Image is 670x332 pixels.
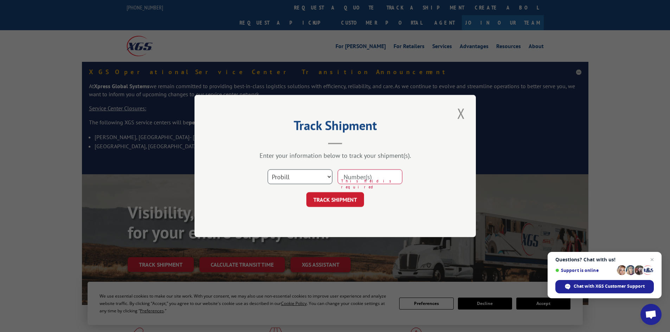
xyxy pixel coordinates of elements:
[555,280,654,293] span: Chat with XGS Customer Support
[640,304,662,325] a: Open chat
[230,151,441,160] div: Enter your information below to track your shipment(s).
[555,268,614,273] span: Support is online
[338,169,402,184] input: Number(s)
[555,257,654,262] span: Questions? Chat with us!
[230,121,441,134] h2: Track Shipment
[574,283,645,289] span: Chat with XGS Customer Support
[341,178,402,190] span: This field is required
[306,192,364,207] button: TRACK SHIPMENT
[455,104,467,123] button: Close modal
